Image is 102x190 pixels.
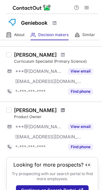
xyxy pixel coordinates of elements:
span: [EMAIL_ADDRESS][DOMAIN_NAME] [15,79,82,84]
span: Decision makers [38,32,69,37]
span: [EMAIL_ADDRESS][DOMAIN_NAME] [15,134,82,140]
span: Similar [82,32,95,37]
div: Product Owner [14,114,98,120]
button: Reveal Button [68,88,93,95]
header: Looking for more prospects? 👀 [13,162,91,168]
button: Reveal Button [68,123,93,130]
img: 60f831ac4a63c418f64a6b0cef9faf37 [6,16,19,28]
span: ***@[DOMAIN_NAME] [15,68,64,74]
div: [PERSON_NAME] [14,52,57,58]
span: ***@[DOMAIN_NAME] [15,124,64,130]
div: Curriculum Specialist (Primary Science) [14,59,98,64]
h1: Geniebook [21,19,47,27]
img: ContactOut v5.3.10 [13,4,51,11]
div: [PERSON_NAME] [14,107,57,113]
button: Reveal Button [68,68,93,74]
p: Try prospecting with our search portal to find more employees. [11,171,93,181]
span: About [14,32,25,37]
button: Reveal Button [68,144,93,150]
